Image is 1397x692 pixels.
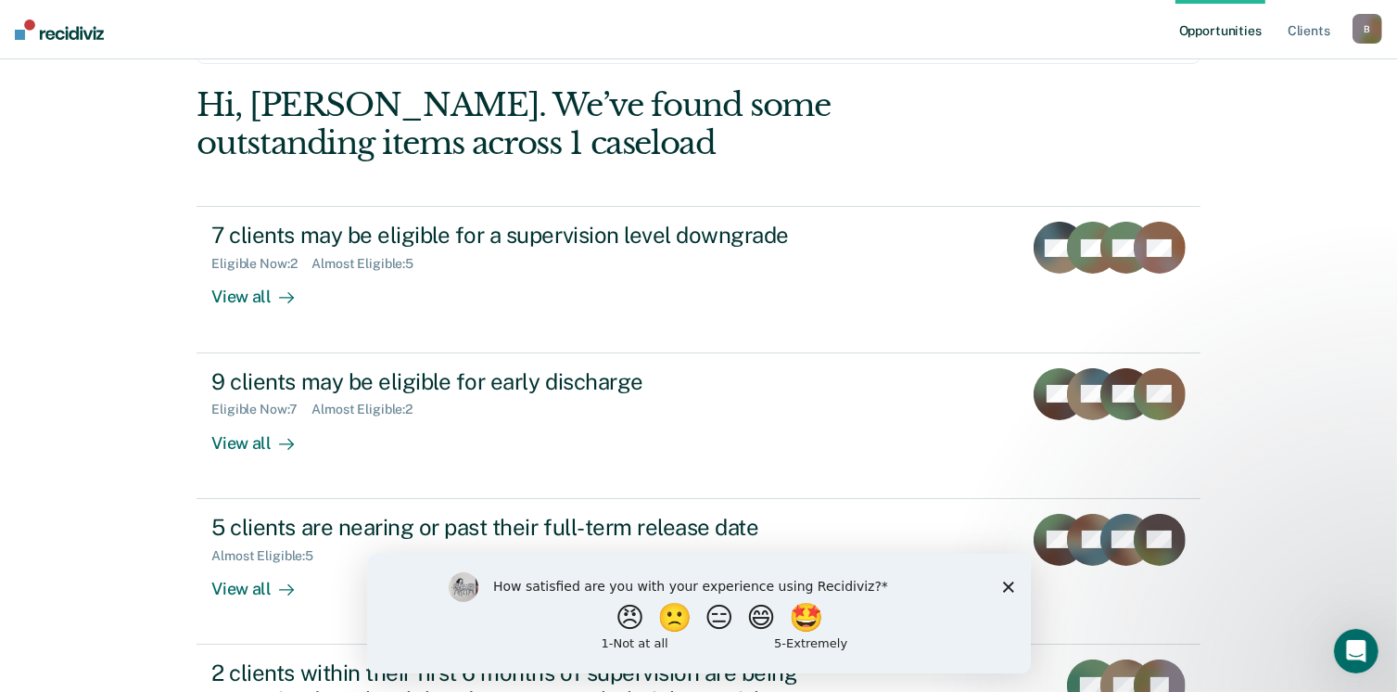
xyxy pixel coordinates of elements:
[197,499,1200,645] a: 5 clients are nearing or past their full-term release dateAlmost Eligible:5View all
[211,563,315,599] div: View all
[197,353,1200,499] a: 9 clients may be eligible for early dischargeEligible Now:7Almost Eligible:2View all
[197,206,1200,352] a: 7 clients may be eligible for a supervision level downgradeEligible Now:2Almost Eligible:5View all
[211,548,328,564] div: Almost Eligible : 5
[211,402,311,417] div: Eligible Now : 7
[211,514,862,541] div: 5 clients are nearing or past their full-term release date
[367,554,1031,673] iframe: Survey by Kim from Recidiviz
[211,222,862,249] div: 7 clients may be eligible for a supervision level downgrade
[197,86,999,162] div: Hi, [PERSON_NAME]. We’ve found some outstanding items across 1 caseload
[211,368,862,395] div: 9 clients may be eligible for early discharge
[211,417,315,454] div: View all
[211,272,315,308] div: View all
[211,256,311,272] div: Eligible Now : 2
[15,19,104,40] img: Recidiviz
[311,256,428,272] div: Almost Eligible : 5
[311,402,427,417] div: Almost Eligible : 2
[1334,629,1378,673] iframe: Intercom live chat
[1353,14,1382,44] button: B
